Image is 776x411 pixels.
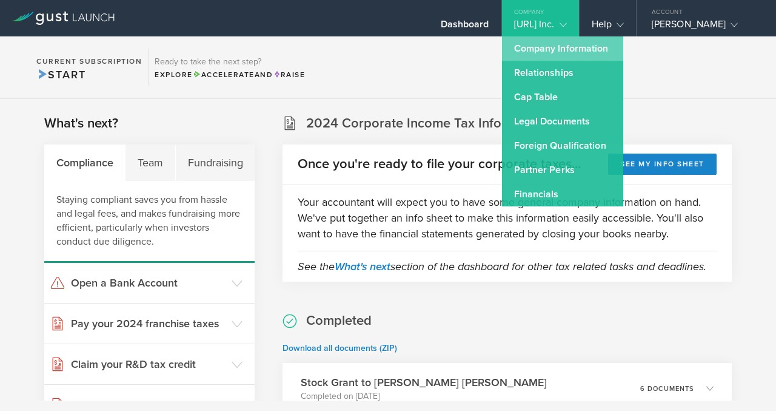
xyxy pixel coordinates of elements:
h3: Stock Grant to [PERSON_NAME] [PERSON_NAME] [301,375,547,390]
h3: Open a Bank Account [71,275,226,291]
p: Completed on [DATE] [301,390,547,403]
div: Staying compliant saves you from hassle and legal fees, and makes fundraising more efficient, par... [44,181,255,263]
button: See my info sheet [608,154,717,175]
span: Start [36,68,85,81]
iframe: Chat Widget [715,353,776,411]
div: Explore [155,69,305,80]
a: What's next [335,260,390,273]
em: See the section of the dashboard for other tax related tasks and deadlines. [298,260,706,273]
h2: Completed [306,312,372,330]
h2: Once you're ready to file your corporate taxes... [298,155,581,173]
h2: Current Subscription [36,58,142,65]
div: [URL] Inc. [514,18,567,36]
span: and [193,70,273,79]
span: Accelerate [193,70,255,79]
h2: What's next? [44,115,118,132]
h3: Pay your 2024 franchise taxes [71,316,226,331]
p: Your accountant will expect you to have some general company information on hand. We've put toget... [298,194,717,242]
a: Download all documents (ZIP) [283,343,397,353]
div: Help [592,18,624,36]
div: Ready to take the next step?ExploreAccelerateandRaise [148,49,311,86]
div: Team [125,144,175,181]
span: Raise [273,70,305,79]
div: [PERSON_NAME] [652,18,755,36]
h3: Ready to take the next step? [155,58,305,66]
div: Compliance [44,144,125,181]
h2: 2024 Corporate Income Tax Info [306,115,501,132]
h3: Claim your R&D tax credit [71,356,226,372]
p: 6 documents [640,386,694,392]
div: Dashboard [441,18,489,36]
div: Fundraising [176,144,255,181]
